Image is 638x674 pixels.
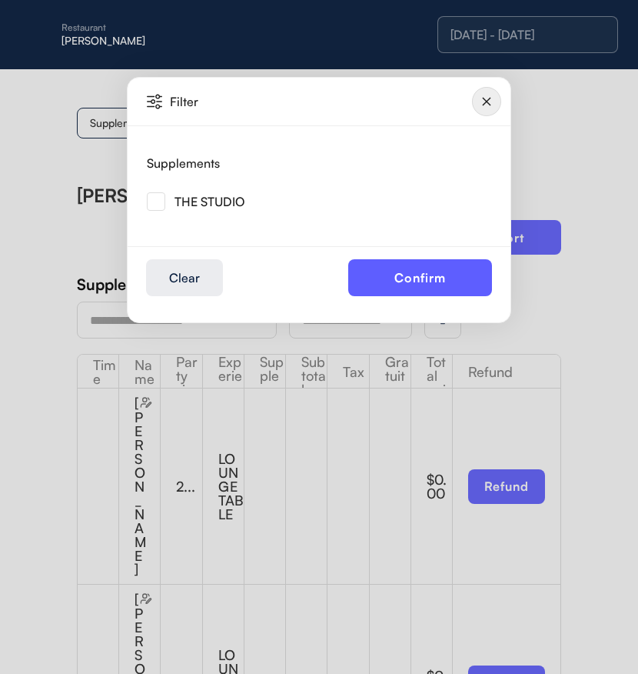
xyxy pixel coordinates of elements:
div: Supplements [147,157,220,169]
button: Clear [146,259,223,296]
div: Filter [170,95,284,108]
img: Group%2010124643.svg [472,87,501,116]
img: Vector%20%2835%29.svg [147,94,162,109]
img: Rectangle%20315.svg [147,192,165,211]
button: Confirm [348,259,492,296]
div: THE STUDIO [174,195,244,208]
